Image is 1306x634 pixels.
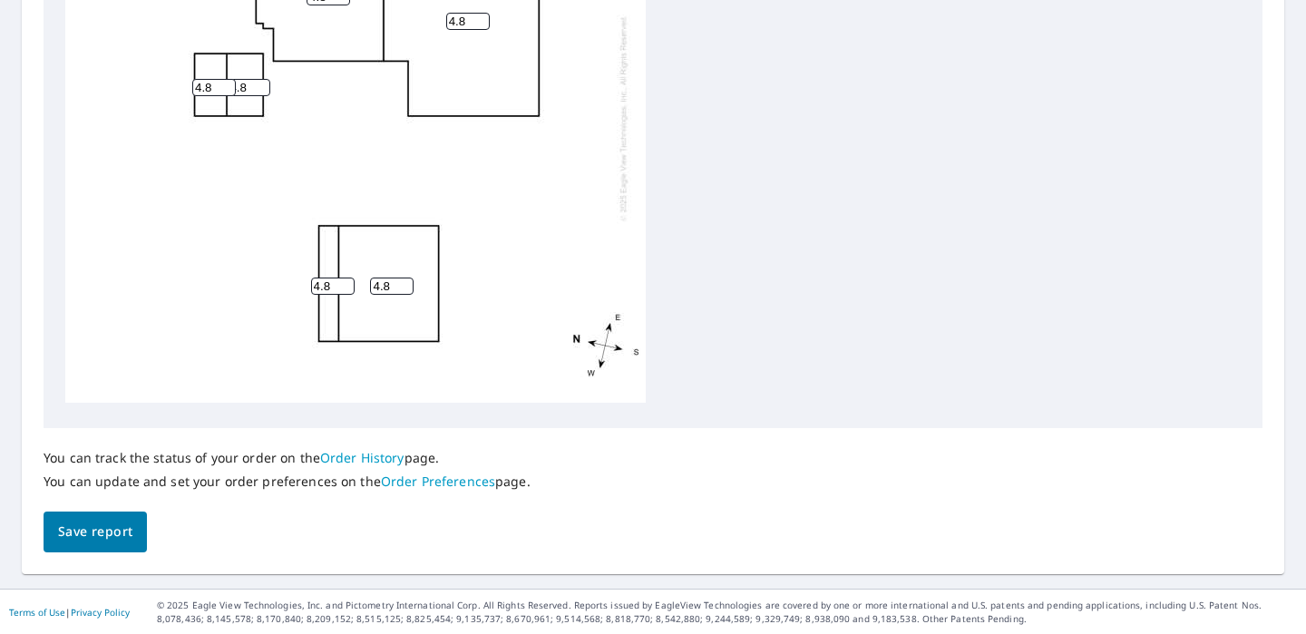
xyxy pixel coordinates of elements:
[320,449,404,466] a: Order History
[44,450,531,466] p: You can track the status of your order on the page.
[44,473,531,490] p: You can update and set your order preferences on the page.
[71,606,130,619] a: Privacy Policy
[381,473,495,490] a: Order Preferences
[9,607,130,618] p: |
[58,521,132,543] span: Save report
[9,606,65,619] a: Terms of Use
[157,599,1297,626] p: © 2025 Eagle View Technologies, Inc. and Pictometry International Corp. All Rights Reserved. Repo...
[44,512,147,552] button: Save report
